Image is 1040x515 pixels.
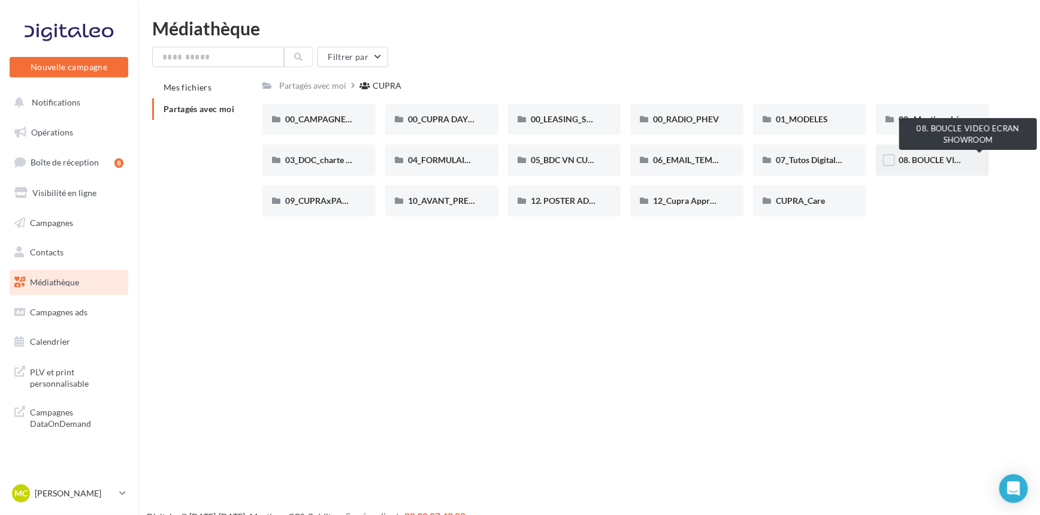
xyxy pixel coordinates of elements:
span: Opérations [31,127,73,137]
a: Boîte de réception8 [7,149,131,175]
a: MC [PERSON_NAME] [10,482,128,505]
span: 01_MODELES [776,114,828,124]
span: Campagnes ads [30,307,87,317]
a: Opérations [7,120,131,145]
div: CUPRA [373,80,401,92]
span: 07_Tutos Digitaleo [776,155,845,165]
a: Campagnes DataOnDemand [7,399,131,435]
a: Campagnes [7,210,131,236]
span: 12. POSTER ADEME [531,195,607,206]
a: Contacts [7,240,131,265]
span: Contacts [30,247,64,257]
span: PLV et print personnalisable [30,364,123,390]
span: Médiathèque [30,277,79,287]
span: Campagnes DataOnDemand [30,404,123,430]
span: 00_CAMPAGNE_SEPTEMBRE [285,114,397,124]
span: Mes fichiers [164,82,211,92]
span: 10_AVANT_PREMIÈRES_CUPRA (VENTES PRIVEES) [408,195,604,206]
div: Open Intercom Messenger [999,474,1028,503]
div: Partagés avec moi [279,80,346,92]
span: 05_BDC VN CUPRA [531,155,605,165]
button: Nouvelle campagne [10,57,128,77]
span: 00_CUPRA DAYS (JPO) [408,114,495,124]
div: 08. BOUCLE VIDEO ECRAN SHOWROOM [899,118,1037,150]
div: 8 [114,158,123,168]
a: Campagnes ads [7,300,131,325]
a: Calendrier [7,329,131,354]
span: Boîte de réception [31,157,99,167]
span: 06_EMAIL_TEMPLATE HTML CUPRA [653,155,792,165]
span: CUPRA_Care [776,195,825,206]
a: Médiathèque [7,270,131,295]
span: Visibilité en ligne [32,188,96,198]
a: Visibilité en ligne [7,180,131,206]
span: 02_ Mentions Légales [899,114,978,124]
button: Filtrer par [318,47,388,67]
span: 04_FORMULAIRE DES DEMANDES CRÉATIVES [408,155,586,165]
span: 00_RADIO_PHEV [653,114,719,124]
span: MC [14,487,28,499]
span: 03_DOC_charte graphique et GUIDELINES [285,155,442,165]
span: Notifications [32,97,80,107]
span: 09_CUPRAxPADEL [285,195,357,206]
a: PLV et print personnalisable [7,359,131,394]
span: Calendrier [30,336,70,347]
span: Campagnes [30,217,73,227]
div: Médiathèque [152,19,1026,37]
button: Notifications [7,90,126,115]
span: 12_Cupra Approved_OCCASIONS_GARANTIES [653,195,830,206]
span: 00_LEASING_SOCIAL_ÉLECTRIQUE [531,114,664,124]
p: [PERSON_NAME] [35,487,114,499]
span: Partagés avec moi [164,104,234,114]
